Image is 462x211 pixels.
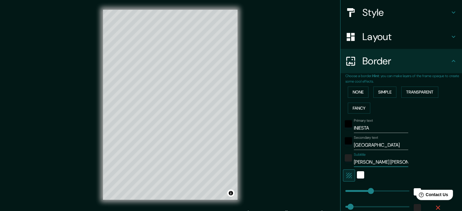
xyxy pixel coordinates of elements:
div: Layout [341,25,462,49]
label: Subtitle [354,152,366,157]
div: Style [341,0,462,25]
button: white [357,171,364,179]
p: Choose a border. : you can make layers of the frame opaque to create some cool effects. [345,73,462,84]
h4: Style [362,6,450,19]
h4: Border [362,55,450,67]
button: Transparent [401,87,438,98]
button: Fancy [348,103,370,114]
label: Primary text [354,118,373,123]
label: Secondary text [354,135,378,140]
button: Simple [373,87,396,98]
button: color-222222 [345,154,352,162]
button: Toggle attribution [227,189,234,197]
div: Border [341,49,462,73]
h4: Layout [362,31,450,43]
button: black [345,137,352,145]
button: black [345,120,352,128]
iframe: Help widget launcher [408,187,455,204]
button: None [348,87,368,98]
b: Hint [372,73,379,78]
